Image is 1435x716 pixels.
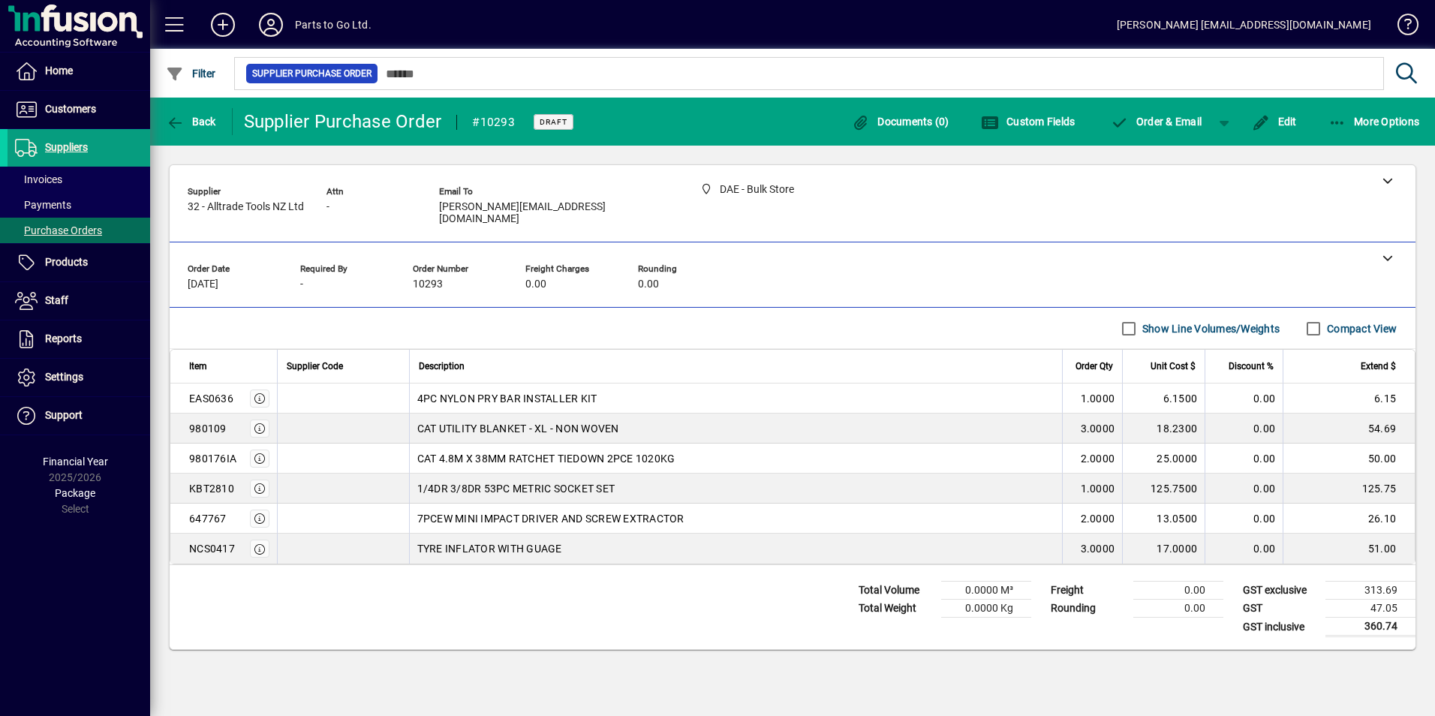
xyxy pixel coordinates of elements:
div: 980176IA [189,451,236,466]
td: 0.00 [1133,600,1223,618]
span: Purchase Orders [15,224,102,236]
div: Parts to Go Ltd. [295,13,372,37]
div: 980109 [189,421,227,436]
td: 125.7500 [1122,474,1205,504]
span: - [326,201,329,213]
span: Support [45,409,83,421]
td: 125.75 [1283,474,1415,504]
span: Home [45,65,73,77]
span: CAT UTILITY BLANKET - XL - NON WOVEN [417,421,619,436]
td: Rounding [1043,600,1133,618]
td: 6.1500 [1122,384,1205,414]
span: Extend $ [1361,358,1396,375]
span: 1/4DR 3/8DR 53PC METRIC SOCKET SET [417,481,615,496]
span: Draft [540,117,567,127]
span: More Options [1328,116,1420,128]
td: 0.00 [1205,534,1283,564]
a: Reports [8,320,150,358]
span: Suppliers [45,141,88,153]
td: 0.0000 M³ [941,582,1031,600]
span: 4PC NYLON PRY BAR INSTALLER KIT [417,391,597,406]
span: [PERSON_NAME][EMAIL_ADDRESS][DOMAIN_NAME] [439,201,664,225]
span: Package [55,487,95,499]
a: Payments [8,192,150,218]
td: 47.05 [1325,600,1415,618]
span: Financial Year [43,456,108,468]
div: #10293 [472,110,515,134]
span: Reports [45,332,82,344]
span: Custom Fields [981,116,1075,128]
label: Compact View [1324,321,1397,336]
span: Order Qty [1075,358,1113,375]
div: KBT2810 [189,481,234,496]
span: Documents (0) [852,116,949,128]
button: More Options [1325,108,1424,135]
a: Staff [8,282,150,320]
td: Total Volume [851,582,941,600]
td: 1.0000 [1062,384,1122,414]
a: Purchase Orders [8,218,150,243]
td: 17.0000 [1122,534,1205,564]
td: 0.00 [1205,474,1283,504]
td: 13.0500 [1122,504,1205,534]
div: [PERSON_NAME] [EMAIL_ADDRESS][DOMAIN_NAME] [1117,13,1371,37]
a: Support [8,397,150,435]
span: Filter [166,68,216,80]
label: Show Line Volumes/Weights [1139,321,1280,336]
span: Products [45,256,88,268]
span: Description [419,358,465,375]
a: Settings [8,359,150,396]
span: 0.00 [638,278,659,290]
button: Custom Fields [977,108,1079,135]
a: Home [8,53,150,90]
span: CAT 4.8M X 38MM RATCHET TIEDOWN 2PCE 1020KG [417,451,675,466]
span: Invoices [15,173,62,185]
span: Back [166,116,216,128]
td: 313.69 [1325,582,1415,600]
td: GST inclusive [1235,618,1325,636]
a: Customers [8,91,150,128]
a: Knowledge Base [1386,3,1416,52]
td: 3.0000 [1062,534,1122,564]
td: 25.0000 [1122,444,1205,474]
td: 51.00 [1283,534,1415,564]
span: Discount % [1229,358,1274,375]
span: Supplier Purchase Order [252,66,372,81]
button: Filter [162,60,220,87]
span: Supplier Code [287,358,343,375]
span: 7PCEW MINI IMPACT DRIVER AND SCREW EXTRACTOR [417,511,684,526]
td: 0.00 [1205,444,1283,474]
span: Order & Email [1110,116,1202,128]
div: 647767 [189,511,227,526]
button: Add [199,11,247,38]
a: Products [8,244,150,281]
td: Total Weight [851,600,941,618]
td: 0.00 [1205,504,1283,534]
span: Edit [1252,116,1297,128]
button: Back [162,108,220,135]
td: 0.0000 Kg [941,600,1031,618]
td: 54.69 [1283,414,1415,444]
span: TYRE INFLATOR WITH GUAGE [417,541,562,556]
td: 6.15 [1283,384,1415,414]
span: Customers [45,103,96,115]
span: - [300,278,303,290]
td: 0.00 [1205,384,1283,414]
button: Edit [1248,108,1301,135]
button: Order & Email [1103,108,1209,135]
div: Supplier Purchase Order [244,110,442,134]
td: 2.0000 [1062,504,1122,534]
div: EAS0636 [189,391,233,406]
td: 3.0000 [1062,414,1122,444]
td: 2.0000 [1062,444,1122,474]
td: 50.00 [1283,444,1415,474]
span: Settings [45,371,83,383]
td: 0.00 [1205,414,1283,444]
td: 26.10 [1283,504,1415,534]
span: Payments [15,199,71,211]
span: Item [189,358,207,375]
span: 10293 [413,278,443,290]
td: Freight [1043,582,1133,600]
td: 18.2300 [1122,414,1205,444]
td: GST exclusive [1235,582,1325,600]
